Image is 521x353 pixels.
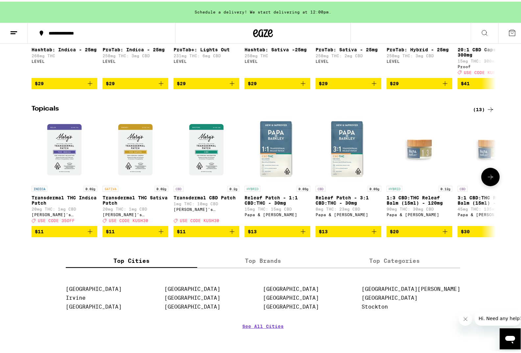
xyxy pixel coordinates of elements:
a: [GEOGRAPHIC_DATA] [263,302,319,308]
a: [GEOGRAPHIC_DATA] [164,284,220,290]
div: [PERSON_NAME]'s Medicinals [103,211,168,215]
button: Add to bag [174,76,239,88]
div: LEVEL [174,58,239,62]
div: LEVEL [245,58,310,62]
span: $41 [461,79,470,85]
img: Papa & Barkley - Releaf Patch - 3:1 CBD:THC - 30mg [316,115,381,181]
a: Open page for 1:3 CBD:THC Releaf Balm (15ml) - 120mg from Papa & Barkley [387,115,452,224]
p: ProTab: Hybrid - 25mg [387,45,452,51]
button: Add to bag [103,76,168,88]
span: $29 [390,79,399,85]
div: LEVEL [316,58,381,62]
a: Open page for Transdermal CBD Patch from Mary's Medicinals [174,115,239,224]
button: Add to bag [103,224,168,236]
span: $20 [390,227,399,233]
a: [GEOGRAPHIC_DATA] [66,284,122,290]
p: 0.03g [367,184,381,190]
p: 90mg THC: 30mg CBD [387,205,452,210]
img: Mary's Medicinals - Transdermal THC Indica Patch [32,115,97,181]
h2: Topicals [32,104,462,112]
p: 8mg THC: 23mg CBD [316,205,381,210]
p: ProTab: Indica - 25mg [103,45,168,51]
p: 231mg THC: 6mg CBD [174,52,239,56]
button: Add to bag [245,224,310,236]
iframe: Close message [459,311,472,324]
div: [PERSON_NAME]'s Medicinals [174,206,239,210]
div: Papa & [PERSON_NAME] [245,211,310,215]
div: LEVEL [103,58,168,62]
a: [GEOGRAPHIC_DATA] [362,293,417,299]
a: Open page for Releaf Patch - 1:1 CBD:THC - 30mg from Papa & Barkley [245,115,310,224]
span: $11 [177,227,186,233]
img: Mary's Medicinals - Transdermal CBD Patch [174,115,239,181]
a: [GEOGRAPHIC_DATA] [263,284,319,290]
img: Papa & Barkley - 1:3 CBD:THC Releaf Balm (15ml) - 120mg [387,115,452,181]
a: (13) [473,104,494,112]
p: Transdermal THC Sativa Patch [103,193,168,204]
a: [GEOGRAPHIC_DATA] [66,302,122,308]
iframe: Message from company [475,310,521,324]
a: Irvine [66,293,85,299]
span: $11 [35,227,44,233]
span: $29 [319,79,328,85]
span: $13 [248,227,257,233]
p: 20mg THC: 1mg CBD [103,205,168,210]
a: Stockton [362,302,388,308]
p: ProTab+: Lights Out [174,45,239,51]
button: Add to bag [174,224,239,236]
div: tabs [66,252,460,266]
a: [GEOGRAPHIC_DATA] [263,293,319,299]
img: Mary's Medicinals - Transdermal THC Sativa Patch [103,115,168,181]
span: $29 [35,79,44,85]
button: Add to bag [387,224,452,236]
p: HYBRID [387,184,402,190]
button: Add to bag [32,224,97,236]
p: 268mg THC [32,52,97,56]
span: Hi. Need any help? [4,5,47,10]
p: ProTab: Sativa - 25mg [316,45,381,51]
button: Add to bag [245,76,310,88]
a: Open page for Transdermal THC Sativa Patch from Mary's Medicinals [103,115,168,224]
p: 15mg THC: 15mg CBD [245,205,310,210]
div: Papa & [PERSON_NAME] [387,211,452,215]
a: [GEOGRAPHIC_DATA] [164,302,220,308]
p: 0.12g [438,184,452,190]
p: Transdermal CBD Patch [174,193,239,199]
span: USE CODE 35OFF [38,217,75,221]
span: $13 [319,227,328,233]
img: Papa & Barkley - Releaf Patch - 1:1 CBD:THC - 30mg [245,115,310,181]
label: Top Cities [66,252,197,266]
div: LEVEL [32,58,97,62]
p: 1mg THC: 10mg CBD [174,200,239,204]
button: Add to bag [316,76,381,88]
div: LEVEL [387,58,452,62]
span: USE CODE KUSH30 [464,69,503,73]
p: 250mg THC: 3mg CBD [387,52,452,56]
p: Releaf Patch - 1:1 CBD:THC - 30mg [245,193,310,204]
div: [PERSON_NAME]'s Medicinals [32,211,97,215]
p: CBD [174,184,183,190]
p: 250mg THC [245,52,310,56]
p: Hashtab: Sativa -25mg [245,45,310,51]
p: 0.2g [227,184,239,190]
span: $30 [461,227,470,233]
span: $29 [106,79,115,85]
a: [GEOGRAPHIC_DATA] [164,293,220,299]
a: [GEOGRAPHIC_DATA][PERSON_NAME] [362,284,460,290]
span: $11 [106,227,115,233]
p: SATIVA [103,184,118,190]
p: Transdermal THC Indica Patch [32,193,97,204]
a: See All Cities [242,322,284,346]
p: Releaf Patch - 3:1 CBD:THC - 30mg [316,193,381,204]
label: Top Categories [329,252,460,266]
span: USE CODE KUSH30 [109,217,148,221]
p: 250mg THC: 2mg CBD [316,52,381,56]
button: Add to bag [387,76,452,88]
p: 0.03g [296,184,310,190]
a: Open page for Transdermal THC Indica Patch from Mary's Medicinals [32,115,97,224]
span: $29 [248,79,257,85]
p: 0.02g [154,184,168,190]
label: Top Brands [197,252,329,266]
button: Add to bag [32,76,97,88]
p: 1:3 CBD:THC Releaf Balm (15ml) - 120mg [387,193,452,204]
